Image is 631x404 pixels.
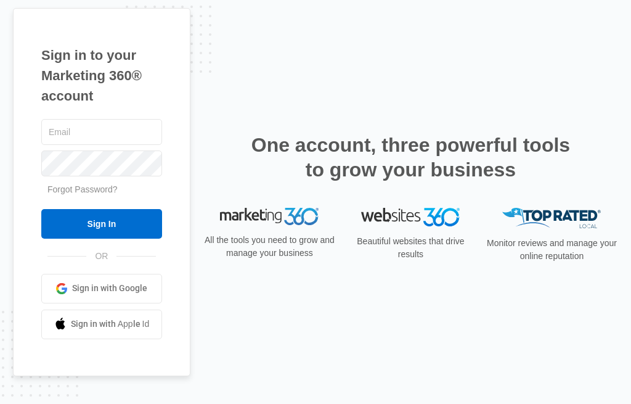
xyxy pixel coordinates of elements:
a: Sign in with Google [41,274,162,303]
input: Email [41,119,162,145]
img: Websites 360 [361,208,460,226]
img: Marketing 360 [220,208,319,225]
span: OR [86,250,116,263]
a: Forgot Password? [47,184,118,194]
p: All the tools you need to grow and manage your business [203,234,336,260]
p: Monitor reviews and manage your online reputation [486,237,618,263]
h2: One account, three powerful tools to grow your business [247,133,574,182]
h1: Sign in to your Marketing 360® account [41,45,162,106]
a: Sign in with Apple Id [41,310,162,339]
span: Sign in with Google [72,282,147,295]
input: Sign In [41,209,162,239]
img: Top Rated Local [502,208,601,228]
p: Beautiful websites that drive results [344,235,477,261]
span: Sign in with Apple Id [71,318,150,331]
